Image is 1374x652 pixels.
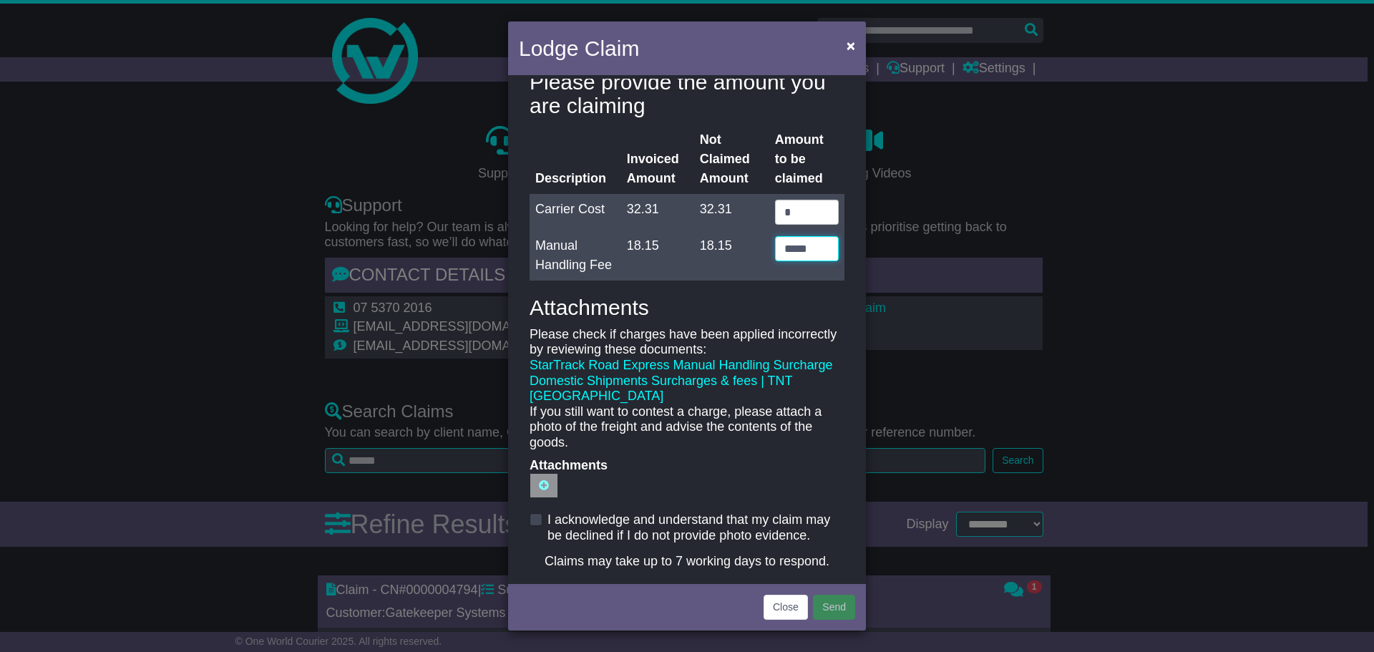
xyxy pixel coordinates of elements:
[847,37,855,54] span: ×
[694,230,769,281] td: 18.15
[522,458,605,499] label: Attachments
[530,327,844,451] p: Please check if charges have been applied incorrectly by reviewing these documents: If you still ...
[547,512,844,543] label: I acknowledge and understand that my claim may be declined if I do not provide photo evidence.
[530,296,844,319] h4: Attachments
[621,194,694,230] td: 32.31
[530,374,792,404] a: Domestic Shipments Surcharges & fees | TNT [GEOGRAPHIC_DATA]
[530,230,621,281] td: Manual Handling Fee
[764,595,808,620] button: Close
[839,31,862,60] button: Close
[813,595,855,620] button: Send
[530,554,844,570] div: Claims may take up to 7 working days to respond.
[530,70,844,117] h4: Please provide the amount you are claiming
[519,32,639,64] h4: Lodge Claim
[769,125,844,194] th: Amount to be claimed
[530,125,621,194] th: Description
[530,358,833,372] a: StarTrack Road Express Manual Handling Surcharge
[621,125,694,194] th: Invoiced Amount
[621,230,694,281] td: 18.15
[694,125,769,194] th: Not Claimed Amount
[530,194,621,230] td: Carrier Cost
[694,194,769,230] td: 32.31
